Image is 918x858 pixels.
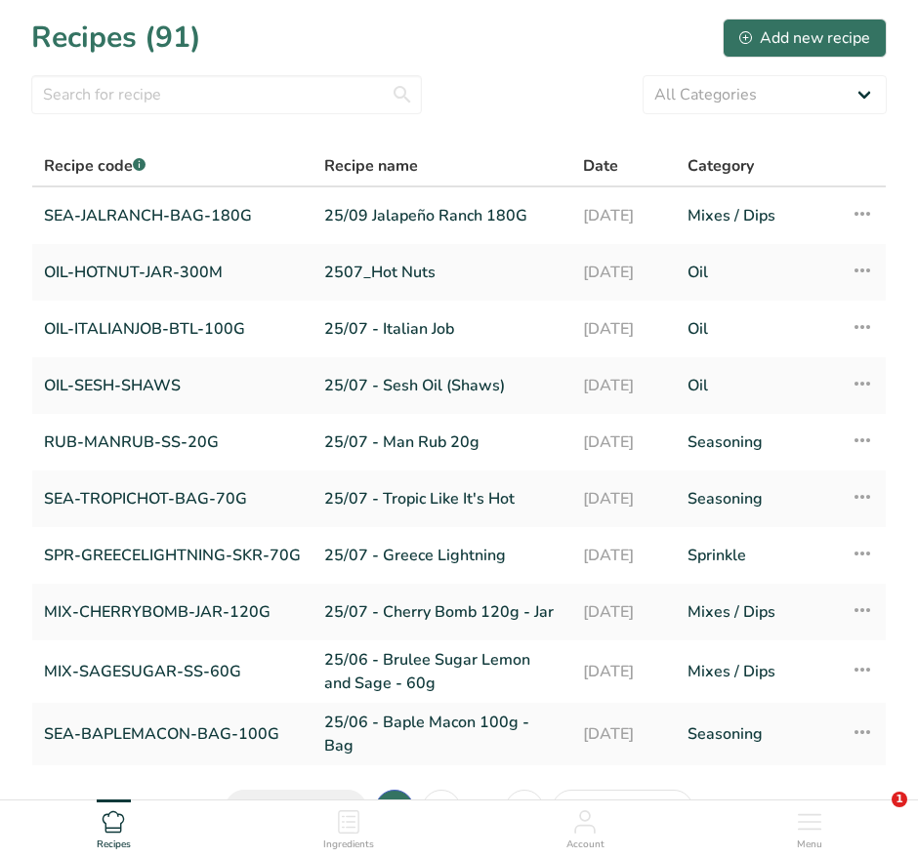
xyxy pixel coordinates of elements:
a: RUB-MANRUB-SS-20G [44,422,301,463]
a: Mixes / Dips [688,195,827,236]
span: Ingredients [323,838,374,852]
a: [DATE] [583,308,664,349]
span: Account [566,838,605,852]
a: SEA-BAPLEMACON-BAG-100G [44,711,301,757]
a: 2507_Hot Nuts [324,252,560,293]
iframe: Intercom live chat [852,792,898,838]
a: Mixes / Dips [688,648,827,695]
a: [DATE] [583,711,664,757]
input: Search for recipe [31,75,422,114]
a: 25/07 - Italian Job [324,308,560,349]
a: Page 2. [422,790,461,829]
span: Menu [797,838,822,852]
span: Category [688,154,754,178]
a: 25/07 - Man Rub 20g [324,422,560,463]
span: 1 [892,792,907,807]
a: [DATE] [583,252,664,293]
a: 25/07 - Greece Lightning [324,535,560,576]
a: [DATE] [583,648,664,695]
a: Mixes / Dips [688,592,827,633]
a: Ingredients [323,800,374,853]
a: SEA-TROPICHOT-BAG-70G [44,478,301,519]
a: Oil [688,252,827,293]
a: Sprinkle [688,535,827,576]
a: OIL-SESH-SHAWS [44,365,301,406]
a: SEA-JALRANCH-BAG-180G [44,195,301,236]
a: 25/06 - Brulee Sugar Lemon and Sage - 60g [324,648,560,695]
a: Oil [688,365,827,406]
div: Add new recipe [739,26,870,50]
a: Seasoning [688,711,827,757]
span: Recipe code [44,155,146,177]
a: Page 10. [505,790,544,829]
a: MIX-CHERRYBOMB-JAR-120G [44,592,301,633]
a: Oil [688,308,827,349]
a: 25/07 - Cherry Bomb 120g - Jar [324,592,560,633]
h1: Recipes (91) [31,16,201,60]
a: Next page [552,790,694,829]
button: Add new recipe [723,19,887,58]
a: 25/09 Jalapeño Ranch 180G [324,195,560,236]
a: [DATE] [583,422,664,463]
span: Date [583,154,618,178]
a: MIX-SAGESUGAR-SS-60G [44,648,301,695]
a: Recipes [97,800,131,853]
a: Previous page [225,790,367,829]
a: SPR-GREECELIGHTNING-SKR-70G [44,535,301,576]
a: 25/07 - Sesh Oil (Shaws) [324,365,560,406]
span: Recipes [97,838,131,852]
a: Seasoning [688,422,827,463]
a: [DATE] [583,365,664,406]
span: Recipe name [324,154,418,178]
a: [DATE] [583,195,664,236]
a: Account [566,800,605,853]
a: OIL-HOTNUT-JAR-300M [44,252,301,293]
a: 25/06 - Baple Macon 100g - Bag [324,711,560,757]
a: [DATE] [583,592,664,633]
a: OIL-ITALIANJOB-BTL-100G [44,308,301,349]
a: Seasoning [688,478,827,519]
a: 25/07 - Tropic Like It's Hot [324,478,560,519]
a: [DATE] [583,478,664,519]
a: [DATE] [583,535,664,576]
